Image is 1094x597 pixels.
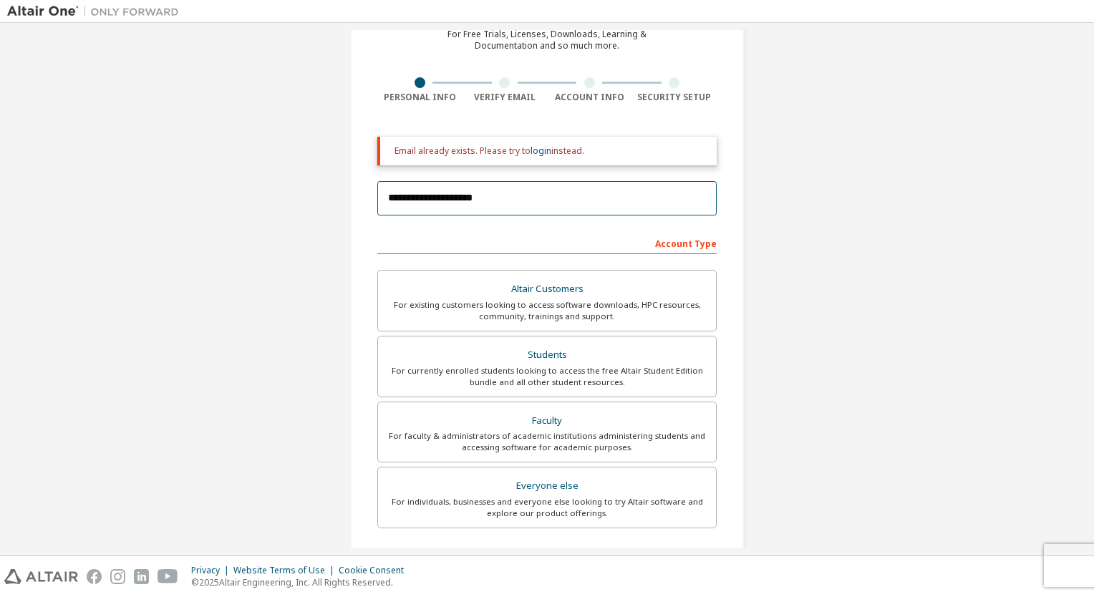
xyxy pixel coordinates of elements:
img: youtube.svg [158,569,178,584]
div: For individuals, businesses and everyone else looking to try Altair software and explore our prod... [387,496,707,519]
div: Website Terms of Use [233,565,339,576]
div: For Free Trials, Licenses, Downloads, Learning & Documentation and so much more. [447,29,647,52]
img: instagram.svg [110,569,125,584]
p: © 2025 Altair Engineering, Inc. All Rights Reserved. [191,576,412,588]
div: Personal Info [377,92,463,103]
div: Cookie Consent [339,565,412,576]
div: Verify Email [463,92,548,103]
div: Account Type [377,231,717,254]
div: Email already exists. Please try to instead. [394,145,705,157]
div: Account Info [547,92,632,103]
div: Faculty [387,411,707,431]
div: For currently enrolled students looking to access the free Altair Student Edition bundle and all ... [387,365,707,388]
img: altair_logo.svg [4,569,78,584]
div: Security Setup [632,92,717,103]
a: login [531,145,551,157]
div: Privacy [191,565,233,576]
div: For existing customers looking to access software downloads, HPC resources, community, trainings ... [387,299,707,322]
div: Students [387,345,707,365]
img: facebook.svg [87,569,102,584]
img: Altair One [7,4,186,19]
div: Everyone else [387,476,707,496]
img: linkedin.svg [134,569,149,584]
div: Altair Customers [387,279,707,299]
div: For faculty & administrators of academic institutions administering students and accessing softwa... [387,430,707,453]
